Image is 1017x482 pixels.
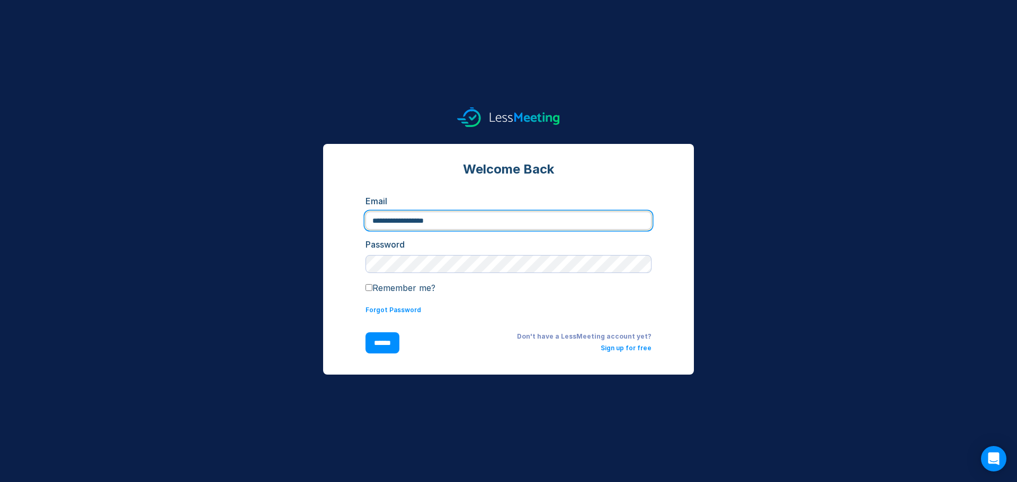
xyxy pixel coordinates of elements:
div: Don't have a LessMeeting account yet? [416,332,652,341]
div: Open Intercom Messenger [981,446,1006,471]
input: Remember me? [365,284,372,291]
div: Email [365,195,652,207]
div: Welcome Back [365,161,652,178]
label: Remember me? [365,283,435,293]
img: logo.svg [457,107,560,127]
a: Forgot Password [365,306,421,314]
a: Sign up for free [601,344,652,352]
div: Password [365,238,652,251]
